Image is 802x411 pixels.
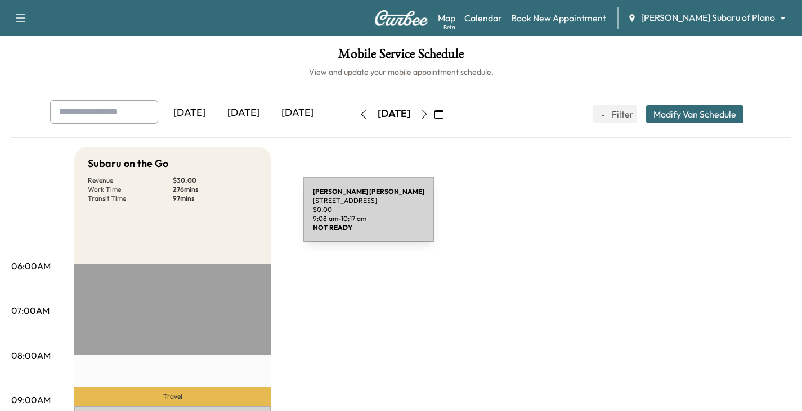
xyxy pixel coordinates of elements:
[11,259,51,273] p: 06:00AM
[74,387,271,406] p: Travel
[646,105,743,123] button: Modify Van Schedule
[443,23,455,31] div: Beta
[11,47,791,66] h1: Mobile Service Schedule
[88,176,173,185] p: Revenue
[464,11,502,25] a: Calendar
[11,304,50,317] p: 07:00AM
[612,107,632,121] span: Filter
[11,66,791,78] h6: View and update your mobile appointment schedule.
[378,107,410,121] div: [DATE]
[88,194,173,203] p: Transit Time
[173,176,258,185] p: $ 30.00
[88,156,168,171] h5: Subaru on the Go
[173,185,258,194] p: 276 mins
[217,100,271,126] div: [DATE]
[11,349,51,362] p: 08:00AM
[438,11,455,25] a: MapBeta
[88,185,173,194] p: Work Time
[271,100,325,126] div: [DATE]
[593,105,637,123] button: Filter
[11,393,51,407] p: 09:00AM
[511,11,606,25] a: Book New Appointment
[374,10,428,26] img: Curbee Logo
[641,11,775,24] span: [PERSON_NAME] Subaru of Plano
[163,100,217,126] div: [DATE]
[173,194,258,203] p: 97 mins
